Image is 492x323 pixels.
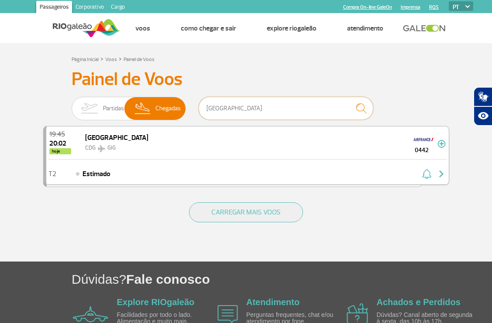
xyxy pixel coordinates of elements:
div: Plugin de acessibilidade da Hand Talk. [474,87,492,126]
a: Painel de Voos [124,56,155,63]
a: > [100,54,103,64]
a: > [119,54,122,64]
span: GIG [107,144,116,151]
button: CARREGAR MAIS VOOS [189,202,303,222]
img: Air France [413,133,434,146]
span: T2 [48,171,56,177]
span: 0442 [406,146,437,155]
a: Explore RIOgaleão [267,24,317,33]
span: 2025-08-25 20:02:00 [49,140,71,147]
span: 2025-08-25 19:45:00 [49,131,71,138]
a: Voos [105,56,117,63]
span: Partidas [103,97,124,120]
a: Atendimento [347,24,383,33]
a: Página Inicial [72,56,99,63]
span: hoje [49,148,71,154]
h3: Painel de Voos [72,68,421,90]
h1: Dúvidas? [72,270,492,288]
span: Fale conosco [126,272,210,286]
span: CDG [85,144,96,151]
a: Corporativo [72,1,107,15]
img: airplane icon [217,305,238,323]
span: Estimado [83,169,110,179]
a: RQS [429,4,439,10]
input: Voo, cidade ou cia aérea [199,97,373,120]
button: Abrir recursos assistivos. [474,106,492,126]
a: Passageiros [36,1,72,15]
a: Explore RIOgaleão [117,297,195,307]
a: Como chegar e sair [181,24,236,33]
button: Abrir tradutor de língua de sinais. [474,87,492,106]
a: Compra On-line GaleOn [343,4,392,10]
span: [GEOGRAPHIC_DATA] [85,133,148,142]
img: seta-direita-painel-voo.svg [436,169,447,179]
a: Imprensa [401,4,420,10]
a: Voos [135,24,150,33]
a: Achados e Perdidos [377,297,461,307]
img: airplane icon [73,306,108,322]
a: Cargo [107,1,128,15]
img: mais-info-painel-voo.svg [437,140,446,148]
img: sino-painel-voo.svg [422,169,431,179]
a: Atendimento [246,297,299,307]
img: slider-desembarque [130,97,156,120]
span: Chegadas [155,97,181,120]
img: slider-embarque [76,97,103,120]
